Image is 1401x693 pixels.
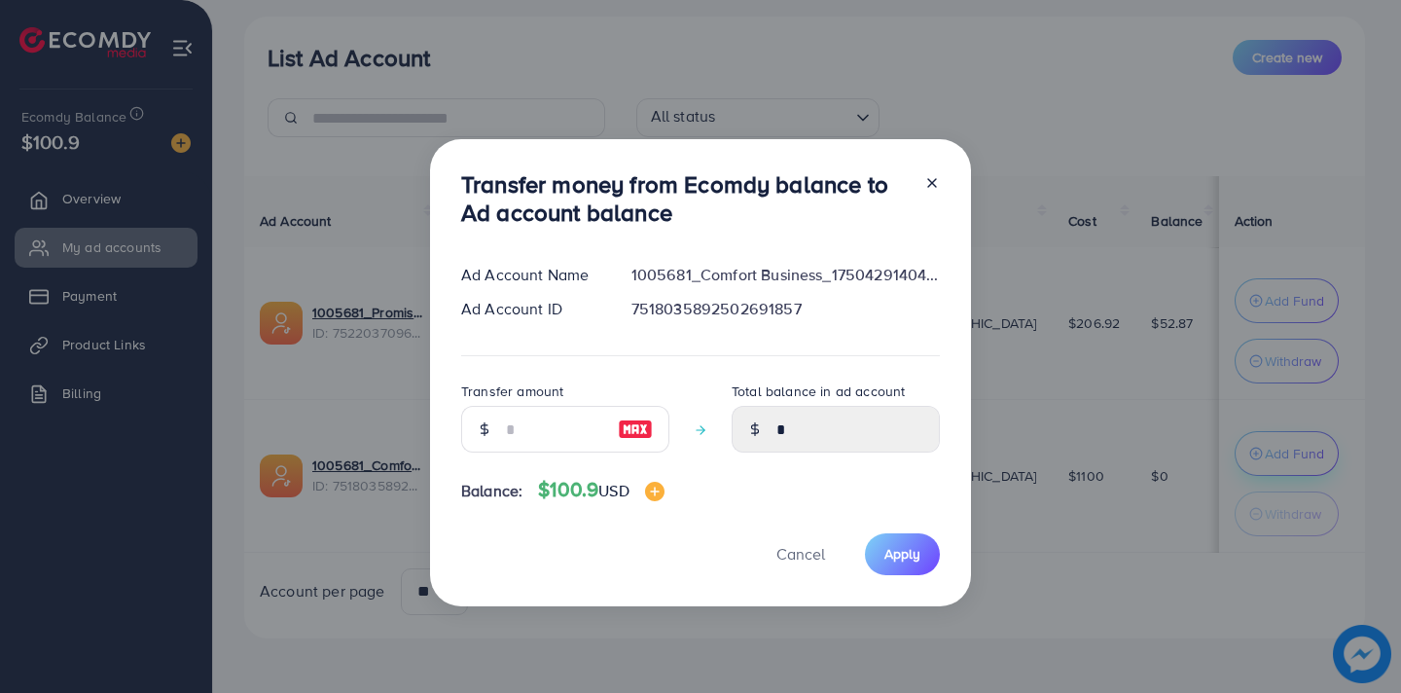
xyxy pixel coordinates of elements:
[461,480,522,502] span: Balance:
[446,298,616,320] div: Ad Account ID
[884,544,920,564] span: Apply
[461,382,563,401] label: Transfer amount
[461,170,909,227] h3: Transfer money from Ecomdy balance to Ad account balance
[752,533,849,575] button: Cancel
[616,264,955,286] div: 1005681_Comfort Business_1750429140479
[776,543,825,565] span: Cancel
[645,482,665,501] img: image
[446,264,616,286] div: Ad Account Name
[538,478,664,502] h4: $100.9
[598,480,629,501] span: USD
[618,418,653,441] img: image
[865,533,940,575] button: Apply
[616,298,955,320] div: 7518035892502691857
[732,382,905,401] label: Total balance in ad account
